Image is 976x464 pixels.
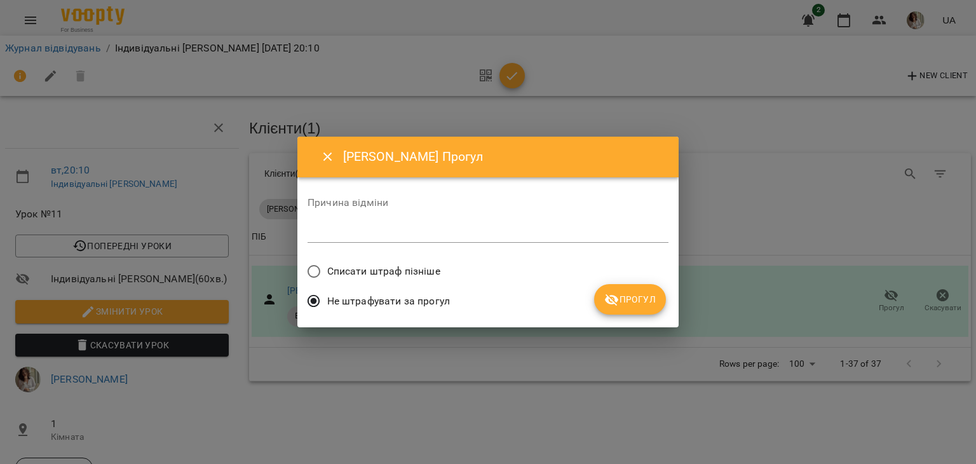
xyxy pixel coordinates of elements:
[343,147,663,167] h6: [PERSON_NAME] Прогул
[327,264,440,279] span: Списати штраф пізніше
[594,284,666,315] button: Прогул
[313,142,343,172] button: Close
[604,292,656,307] span: Прогул
[327,294,450,309] span: Не штрафувати за прогул
[308,198,668,208] label: Причина відміни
